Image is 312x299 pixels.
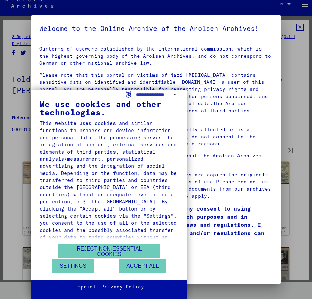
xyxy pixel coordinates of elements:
a: Privacy Policy [101,284,144,291]
a: Imprint [75,284,96,291]
button: Settings [52,259,94,273]
button: Reject non-essential cookies [58,244,160,258]
div: This website uses cookies and similar functions to process end device information and personal da... [40,120,179,248]
button: Accept all [119,259,166,273]
div: We use cookies and other technologies. [40,100,179,116]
